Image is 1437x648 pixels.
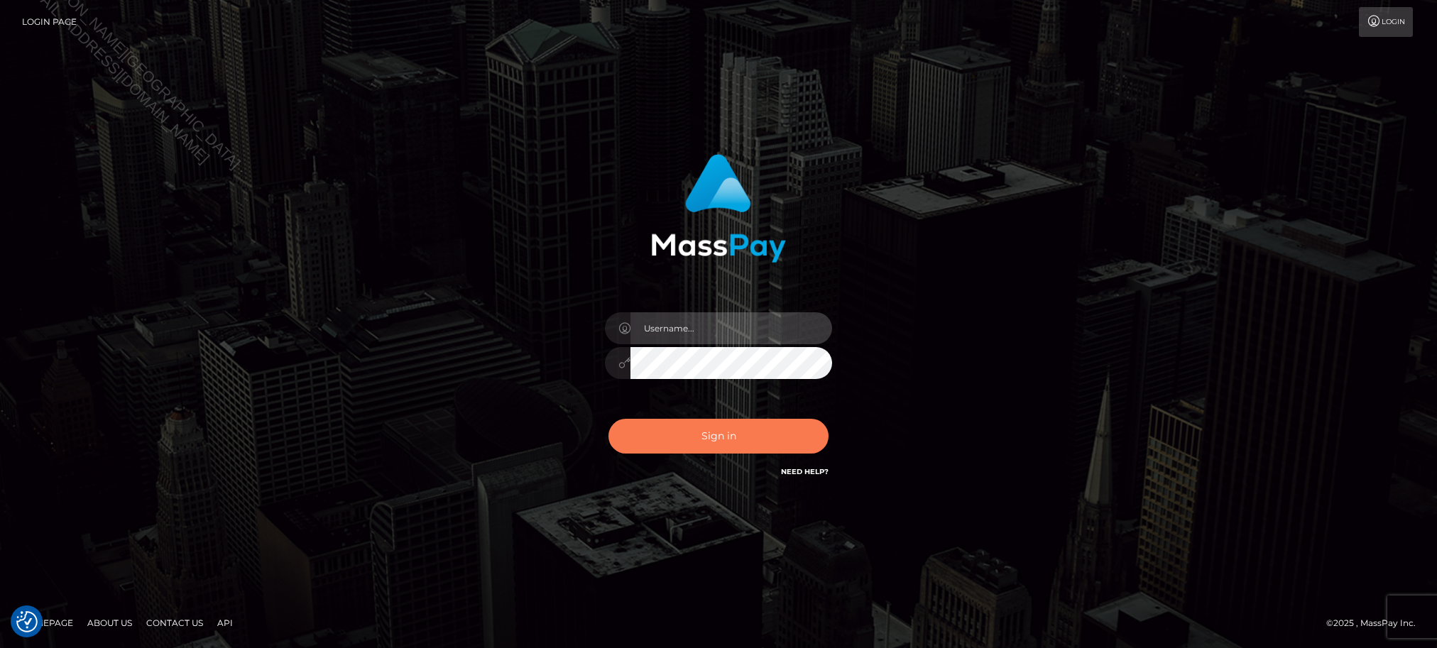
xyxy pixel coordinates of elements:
a: Login Page [22,7,77,37]
a: Contact Us [141,612,209,634]
img: MassPay Login [651,154,786,263]
a: Need Help? [781,467,829,476]
a: Login [1359,7,1413,37]
div: © 2025 , MassPay Inc. [1326,615,1426,631]
button: Sign in [608,419,829,454]
a: API [212,612,239,634]
a: Homepage [16,612,79,634]
img: Revisit consent button [16,611,38,632]
input: Username... [630,312,832,344]
a: About Us [82,612,138,634]
button: Consent Preferences [16,611,38,632]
